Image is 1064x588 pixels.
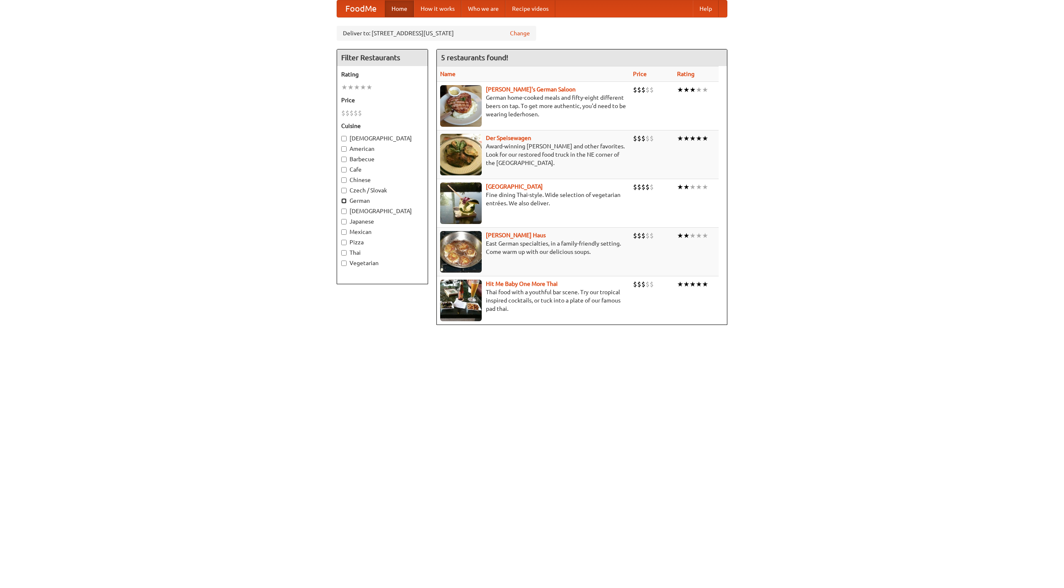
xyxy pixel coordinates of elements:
li: $ [641,280,645,289]
li: ★ [702,134,708,143]
li: $ [358,108,362,118]
input: German [341,198,347,204]
li: $ [650,85,654,94]
li: $ [637,231,641,240]
li: ★ [696,182,702,192]
a: Der Speisewagen [486,135,531,141]
li: $ [645,231,650,240]
input: Mexican [341,229,347,235]
img: babythai.jpg [440,280,482,321]
li: $ [637,182,641,192]
img: speisewagen.jpg [440,134,482,175]
label: [DEMOGRAPHIC_DATA] [341,134,424,143]
li: ★ [696,134,702,143]
li: $ [650,134,654,143]
label: Pizza [341,238,424,246]
input: Japanese [341,219,347,224]
a: [PERSON_NAME]'s German Saloon [486,86,576,93]
li: $ [645,134,650,143]
label: Japanese [341,217,424,226]
label: Vegetarian [341,259,424,267]
li: $ [650,280,654,289]
p: East German specialties, in a family-friendly setting. Come warm up with our delicious soups. [440,239,626,256]
label: Chinese [341,176,424,184]
input: American [341,146,347,152]
input: Barbecue [341,157,347,162]
div: Deliver to: [STREET_ADDRESS][US_STATE] [337,26,536,41]
li: ★ [690,85,696,94]
li: $ [633,182,637,192]
li: ★ [360,83,366,92]
img: satay.jpg [440,182,482,224]
label: Mexican [341,228,424,236]
li: $ [633,85,637,94]
li: $ [637,280,641,289]
a: [PERSON_NAME] Haus [486,232,546,239]
a: Home [385,0,414,17]
a: Name [440,71,456,77]
li: $ [345,108,350,118]
h5: Price [341,96,424,104]
li: ★ [696,85,702,94]
a: Hit Me Baby One More Thai [486,280,558,287]
li: $ [633,231,637,240]
a: [GEOGRAPHIC_DATA] [486,183,543,190]
li: $ [633,134,637,143]
label: Barbecue [341,155,424,163]
p: Fine dining Thai-style. Wide selection of vegetarian entrées. We also deliver. [440,191,626,207]
li: ★ [347,83,354,92]
a: Who we are [461,0,505,17]
li: ★ [690,231,696,240]
li: ★ [683,280,690,289]
li: ★ [366,83,372,92]
h5: Cuisine [341,122,424,130]
input: Pizza [341,240,347,245]
li: ★ [696,231,702,240]
li: $ [641,182,645,192]
li: ★ [677,231,683,240]
a: How it works [414,0,461,17]
li: $ [633,280,637,289]
label: German [341,197,424,205]
li: $ [354,108,358,118]
input: [DEMOGRAPHIC_DATA] [341,209,347,214]
p: German home-cooked meals and fifty-eight different beers on tap. To get more authentic, you'd nee... [440,93,626,118]
li: $ [341,108,345,118]
li: ★ [690,280,696,289]
h4: Filter Restaurants [337,49,428,66]
li: ★ [677,134,683,143]
li: $ [637,85,641,94]
input: Cafe [341,167,347,172]
label: Thai [341,248,424,257]
li: $ [350,108,354,118]
li: $ [645,182,650,192]
li: $ [641,231,645,240]
li: $ [650,231,654,240]
input: Thai [341,250,347,256]
li: ★ [683,231,690,240]
a: Rating [677,71,695,77]
li: ★ [341,83,347,92]
li: ★ [677,85,683,94]
li: $ [645,85,650,94]
label: Cafe [341,165,424,174]
p: Award-winning [PERSON_NAME] and other favorites. Look for our restored food truck in the NE corne... [440,142,626,167]
a: FoodMe [337,0,385,17]
label: American [341,145,424,153]
li: ★ [683,85,690,94]
li: ★ [702,85,708,94]
li: ★ [702,280,708,289]
a: Recipe videos [505,0,555,17]
li: $ [641,134,645,143]
label: Czech / Slovak [341,186,424,194]
li: ★ [690,134,696,143]
img: esthers.jpg [440,85,482,127]
a: Change [510,29,530,37]
ng-pluralize: 5 restaurants found! [441,54,508,62]
li: $ [641,85,645,94]
a: Help [693,0,719,17]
